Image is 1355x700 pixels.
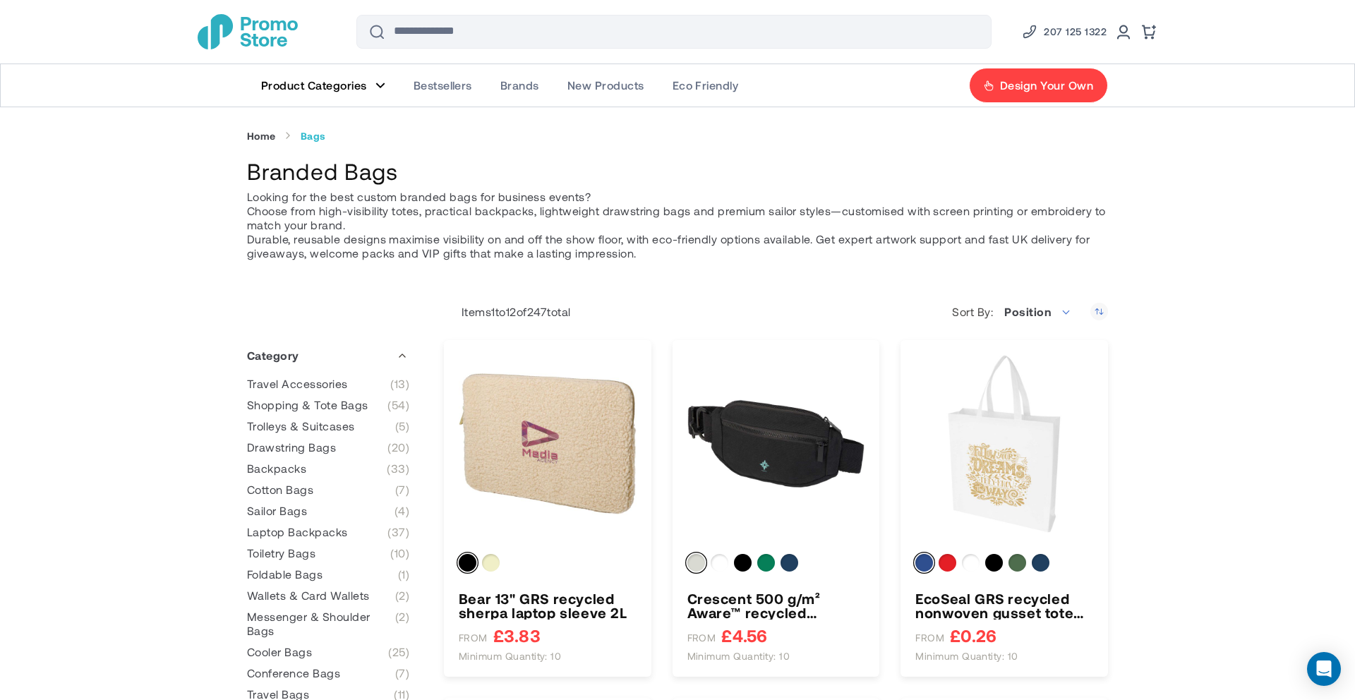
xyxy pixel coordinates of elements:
[247,440,409,454] a: Drawstring Bags
[734,554,752,572] div: Solid black
[395,483,409,497] span: 7
[247,525,409,539] a: Laptop Backpacks
[387,525,409,539] span: 37
[459,591,637,620] h3: Bear 13" GRS recycled sherpa laptop sleeve 2L
[459,632,488,644] span: FROM
[459,591,637,620] a: Bear 13&quot; GRS recycled sherpa laptop sleeve 2L
[1032,554,1049,572] div: Navy
[398,567,409,581] span: 1
[459,355,637,533] img: Bear 13" GRS recycled sherpa laptop sleeve 2L
[567,78,644,92] span: New Products
[301,130,326,143] strong: Bags
[247,546,409,560] a: Toiletry Bags
[493,627,541,644] span: £3.83
[395,610,409,638] span: 2
[687,650,790,663] span: Minimum quantity: 10
[247,504,307,518] span: Sailor Bags
[247,419,355,433] span: Trolleys & Suitcases
[952,305,996,319] label: Sort By
[1000,78,1093,92] span: Design Your Own
[915,650,1018,663] span: Minimum quantity: 10
[247,398,368,412] span: Shopping & Tote Bags
[985,554,1003,572] div: Solid black
[395,419,409,433] span: 5
[247,130,276,143] a: Home
[247,440,336,454] span: Drawstring Bags
[395,589,409,603] span: 2
[1307,652,1341,686] div: Open Intercom Messenger
[962,554,980,572] div: White
[390,377,409,391] span: 13
[247,190,1108,260] p: Looking for the best custom branded bags for business events? Choose from high-visibility totes, ...
[395,666,409,680] span: 7
[491,305,495,318] span: 1
[915,554,933,572] div: Royal blue
[915,355,1093,533] img: EcoSeal GRS recycled nonwoven gusset tote bag 12L
[247,610,395,638] span: Messenger & Shoulder Bags
[247,483,409,497] a: Cotton Bags
[247,377,409,391] a: Travel Accessories
[757,554,775,572] div: Green
[247,461,306,476] span: Backpacks
[459,554,637,577] div: Colour
[1021,23,1107,40] a: Phone
[444,305,571,319] p: Items to of total
[247,610,409,638] a: Messenger &amp; Shoulder Bags
[261,78,367,92] span: Product Categories
[395,504,409,518] span: 4
[387,461,409,476] span: 33
[939,554,956,572] div: Red
[1008,554,1026,572] div: Forest green
[247,377,348,391] span: Travel Accessories
[247,461,409,476] a: Backpacks
[459,650,562,663] span: Minimum quantity: 10
[247,567,409,581] a: Foldable Bags
[915,554,1093,577] div: Colour
[506,305,517,318] span: 12
[482,554,500,572] div: Natural
[687,554,705,572] div: Oatmeal
[711,554,728,572] div: White
[721,627,767,644] span: £4.56
[247,156,1108,186] h1: Branded Bags
[1044,23,1107,40] span: 207 125 1322
[687,591,865,620] a: Crescent 500 g/m² Aware™ recycled crossbody bag
[247,525,348,539] span: Laptop Backpacks
[247,398,409,412] a: Shopping &amp; Tote Bags
[247,666,409,680] a: Conference Bags
[247,419,409,433] a: Trolleys &amp; Suitcases
[687,355,865,533] img: Crescent 500 g/m² Aware™ recycled crossbody bag
[198,14,298,49] a: store logo
[247,567,323,581] span: Foldable Bags
[687,632,716,644] span: FROM
[388,645,409,659] span: 25
[390,546,409,560] span: 10
[459,554,476,572] div: Solid black
[527,305,547,318] span: 247
[1004,305,1051,318] span: Position
[673,78,739,92] span: Eco Friendly
[247,338,409,373] div: Category
[1090,303,1108,320] a: Set Descending Direction
[687,554,865,577] div: Colour
[915,632,944,644] span: FROM
[198,14,298,49] img: Promotional Merchandise
[915,591,1093,620] a: EcoSeal GRS recycled nonwoven gusset tote bag 12L
[247,546,315,560] span: Toiletry Bags
[781,554,798,572] div: Navy
[414,78,472,92] span: Bestsellers
[247,483,313,497] span: Cotton Bags
[387,440,409,454] span: 20
[996,298,1080,326] span: Position
[247,589,370,603] span: Wallets & Card Wallets
[247,666,340,680] span: Conference Bags
[950,627,996,644] span: £0.26
[247,504,409,518] a: Sailor Bags
[247,589,409,603] a: Wallets &amp; Card Wallets
[500,78,539,92] span: Brands
[247,645,409,659] a: Cooler Bags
